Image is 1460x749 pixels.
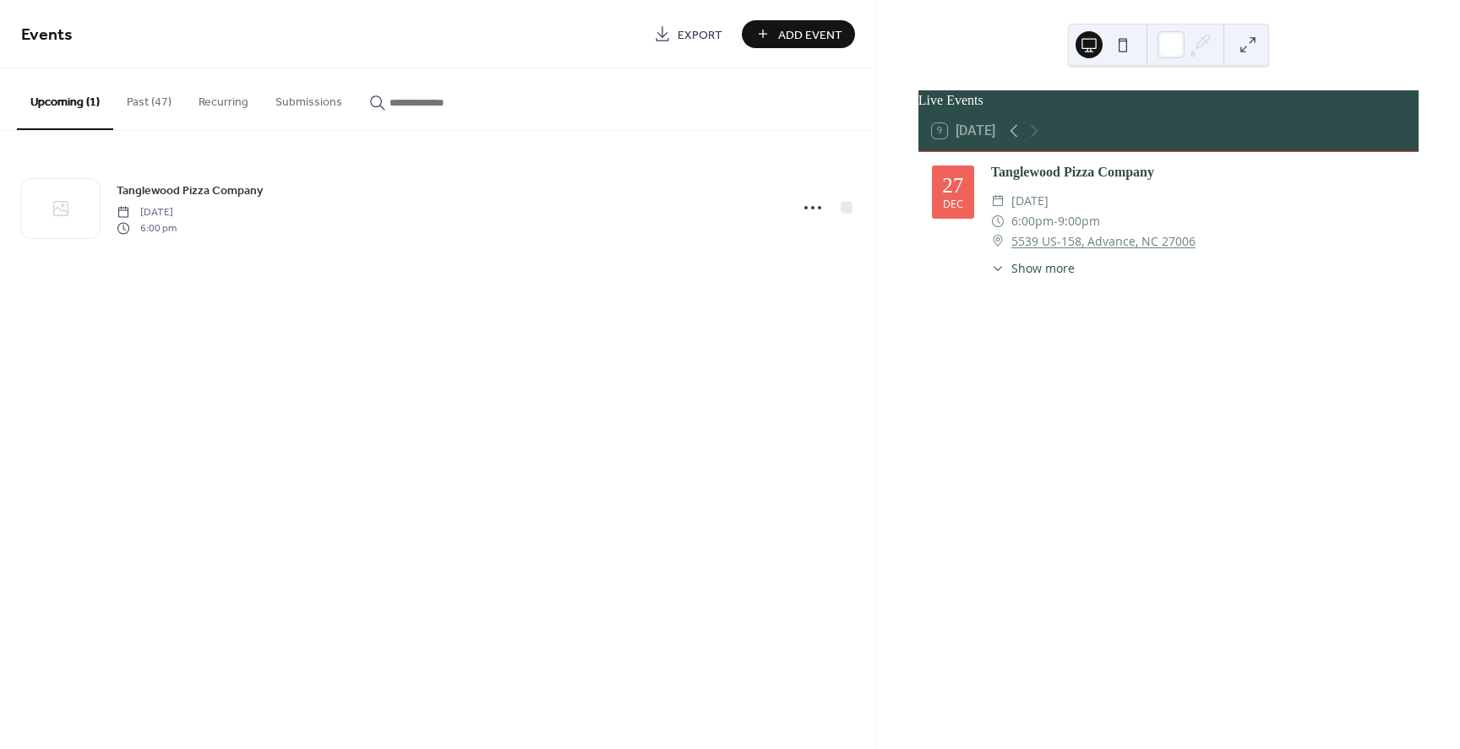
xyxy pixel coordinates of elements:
[778,26,842,44] span: Add Event
[641,20,735,48] a: Export
[17,68,113,130] button: Upcoming (1)
[117,220,177,236] span: 6:00 pm
[113,68,185,128] button: Past (47)
[991,211,1005,231] div: ​
[943,199,963,210] div: Dec
[678,26,722,44] span: Export
[918,90,1419,111] div: Live Events
[21,19,73,52] span: Events
[1054,211,1058,231] span: -
[262,68,356,128] button: Submissions
[1058,211,1100,231] span: 9:00pm
[1011,231,1196,252] a: 5539 US-158, Advance, NC 27006
[117,205,177,220] span: [DATE]
[991,259,1005,277] div: ​
[991,259,1075,277] button: ​Show more
[117,182,263,200] span: Tanglewood Pizza Company
[991,191,1005,211] div: ​
[1011,191,1049,211] span: [DATE]
[742,20,855,48] button: Add Event
[991,162,1405,182] div: Tanglewood Pizza Company
[991,231,1005,252] div: ​
[942,175,963,196] div: 27
[185,68,262,128] button: Recurring
[1011,259,1075,277] span: Show more
[117,181,263,200] a: Tanglewood Pizza Company
[1011,211,1054,231] span: 6:00pm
